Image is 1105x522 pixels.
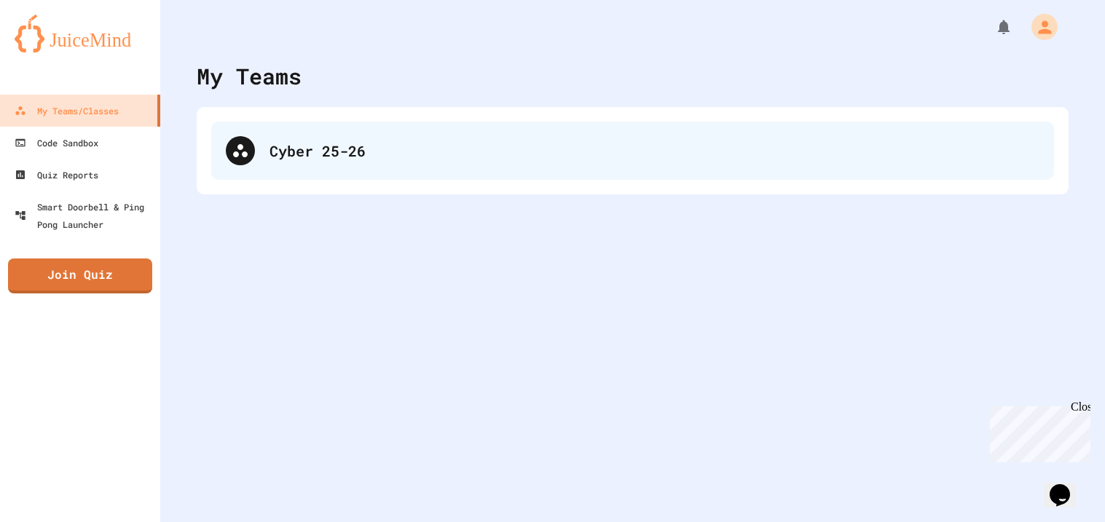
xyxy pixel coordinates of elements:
[984,400,1090,462] iframe: chat widget
[270,140,1039,162] div: Cyber 25-26
[15,102,119,119] div: My Teams/Classes
[15,198,154,233] div: Smart Doorbell & Ping Pong Launcher
[15,134,98,151] div: Code Sandbox
[15,166,98,183] div: Quiz Reports
[8,258,152,293] a: Join Quiz
[968,15,1016,39] div: My Notifications
[1044,464,1090,507] iframe: chat widget
[15,15,146,52] img: logo-orange.svg
[211,122,1054,180] div: Cyber 25-26
[6,6,101,92] div: Chat with us now!Close
[197,60,302,92] div: My Teams
[1016,10,1061,44] div: My Account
